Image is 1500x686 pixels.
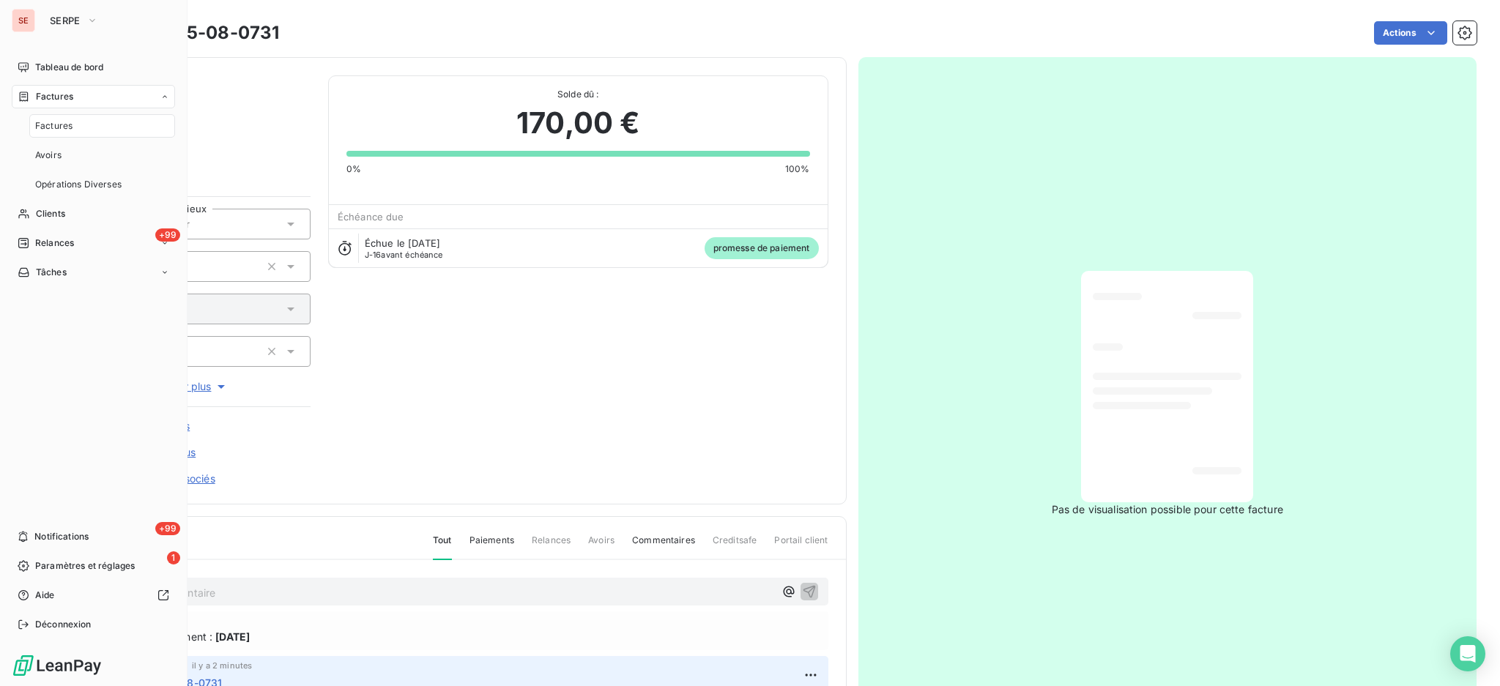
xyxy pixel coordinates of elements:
[469,534,514,559] span: Paiements
[346,88,810,101] span: Solde dû :
[12,9,35,32] div: SE
[89,379,311,395] button: Voir plus
[36,90,73,103] span: Factures
[785,163,810,176] span: 100%
[433,534,452,560] span: Tout
[34,530,89,543] span: Notifications
[35,618,92,631] span: Déconnexion
[588,534,615,559] span: Avoirs
[12,584,175,607] a: Aide
[35,236,74,250] span: Relances
[35,178,122,191] span: Opérations Diverses
[338,211,404,223] span: Échéance due
[137,20,279,46] h3: 031-25-08-0731
[1052,502,1283,517] span: Pas de visualisation possible pour cette facture
[215,629,250,644] span: [DATE]
[50,15,81,26] span: SERPE
[365,237,440,249] span: Échue le [DATE]
[632,534,695,559] span: Commentaires
[192,661,252,670] span: il y a 2 minutes
[167,551,180,564] span: 1
[12,654,103,677] img: Logo LeanPay
[35,61,103,74] span: Tableau de bord
[35,119,73,133] span: Factures
[713,534,757,559] span: Creditsafe
[155,228,180,242] span: +99
[36,207,65,220] span: Clients
[155,522,180,535] span: +99
[1450,636,1485,671] div: Open Intercom Messenger
[516,101,639,145] span: 170,00 €
[170,379,229,394] span: Voir plus
[774,534,828,559] span: Portail client
[35,559,135,573] span: Paramètres et réglages
[365,250,443,259] span: avant échéance
[115,93,311,105] span: 41CDCHAB
[35,149,62,162] span: Avoirs
[346,163,361,176] span: 0%
[36,266,67,279] span: Tâches
[1374,21,1447,45] button: Actions
[532,534,571,559] span: Relances
[705,237,819,259] span: promesse de paiement
[35,589,55,602] span: Aide
[365,250,382,260] span: J-16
